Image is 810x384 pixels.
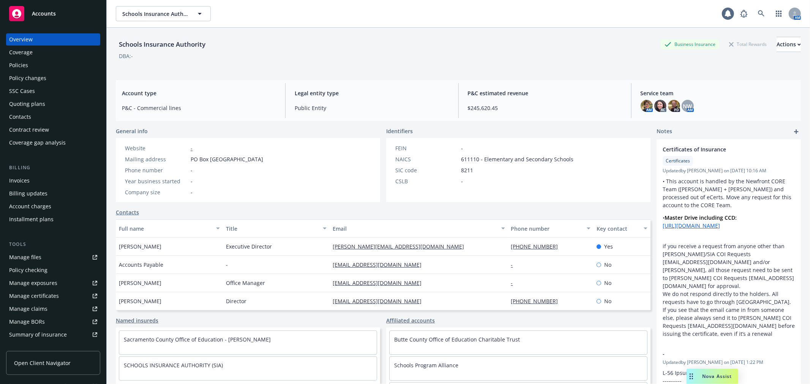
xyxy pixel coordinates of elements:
span: Accounts Payable [119,261,163,269]
a: Quoting plans [6,98,100,110]
span: No [604,297,611,305]
a: Report a Bug [736,6,752,21]
span: Manage exposures [6,277,100,289]
div: Manage exposures [9,277,57,289]
span: - [663,350,775,358]
a: add [792,127,801,136]
div: Billing updates [9,187,47,200]
a: Named insureds [116,316,158,324]
div: CSLB [395,177,458,185]
span: Public Entity [295,104,449,112]
p: • This account is handled by the Newfront CORE Team ([PERSON_NAME] + [PERSON_NAME]) and processed... [663,177,795,209]
div: Full name [119,225,212,233]
div: Billing [6,164,100,172]
div: Coverage [9,46,33,58]
span: Service team [641,89,795,97]
a: Contacts [116,208,139,216]
span: - [461,144,463,152]
div: Phone number [511,225,582,233]
div: Company size [125,188,188,196]
a: Coverage [6,46,100,58]
span: Open Client Navigator [14,359,71,367]
a: Summary of insurance [6,329,100,341]
span: General info [116,127,148,135]
a: Overview [6,33,100,46]
a: Policy changes [6,72,100,84]
span: $245,620.45 [468,104,622,112]
span: PO Box [GEOGRAPHIC_DATA] [191,155,263,163]
button: Schools Insurance Authority [116,6,211,21]
a: Accounts [6,3,100,24]
a: SCHOOLS INSURANCE AUTHORITY (SIA) [124,362,223,369]
span: Nova Assist [702,373,732,379]
div: Installment plans [9,213,54,225]
a: [PHONE_NUMBER] [511,297,564,305]
a: [EMAIL_ADDRESS][DOMAIN_NAME] [333,261,428,268]
div: FEIN [395,144,458,152]
a: Contacts [6,111,100,123]
div: DBA: - [119,52,133,60]
div: Certificates of InsuranceCertificatesUpdatedby [PERSON_NAME] on [DATE] 10:16 AM• This account is ... [657,139,801,344]
a: [EMAIL_ADDRESS][DOMAIN_NAME] [333,297,428,305]
span: - [191,177,193,185]
span: - [226,261,228,269]
a: Policy AI ingestions [6,342,100,354]
a: [PHONE_NUMBER] [511,243,564,250]
span: Director [226,297,246,305]
span: Certificates of Insurance [663,145,775,153]
a: Manage claims [6,303,100,315]
div: Contacts [9,111,31,123]
div: Title [226,225,319,233]
div: Manage claims [9,303,47,315]
div: Quoting plans [9,98,45,110]
button: Phone number [508,219,594,238]
span: P&C - Commercial lines [122,104,276,112]
p: • [663,214,795,230]
span: - [191,166,193,174]
div: Total Rewards [725,39,771,49]
a: Schools Program Alliance [394,362,458,369]
a: Switch app [771,6,786,21]
strong: Master Drive including CCD: [665,214,737,221]
span: - [461,177,463,185]
span: Identifiers [386,127,413,135]
span: [PERSON_NAME] [119,279,161,287]
a: Policies [6,59,100,71]
div: Account charges [9,200,51,212]
div: SSC Cases [9,85,35,97]
div: Drag to move [687,369,696,384]
a: Manage files [6,251,100,263]
div: Contract review [9,124,49,136]
span: Account type [122,89,276,97]
span: Office Manager [226,279,265,287]
div: Mailing address [125,155,188,163]
img: photo [641,100,653,112]
button: Title [223,219,330,238]
span: No [604,279,611,287]
div: Manage files [9,251,41,263]
img: photo [668,100,680,112]
span: NW [683,102,692,110]
a: [PERSON_NAME][EMAIL_ADDRESS][DOMAIN_NAME] [333,243,470,250]
a: Billing updates [6,187,100,200]
button: Nova Assist [687,369,738,384]
span: [PERSON_NAME] [119,297,161,305]
a: Invoices [6,175,100,187]
div: Manage certificates [9,290,59,302]
div: Overview [9,33,33,46]
span: Yes [604,242,613,250]
button: Key contact [594,219,651,238]
a: Butte County Office of Education Charitable Trust [394,336,520,343]
div: NAICS [395,155,458,163]
div: Invoices [9,175,30,187]
a: Sacramento County Office of Education - [PERSON_NAME] [124,336,271,343]
div: Summary of insurance [9,329,67,341]
div: Policy AI ingestions [9,342,58,354]
div: Policy checking [9,264,47,276]
div: Actions [777,37,801,52]
a: Manage BORs [6,316,100,328]
span: No [604,261,611,269]
a: Search [754,6,769,21]
div: Key contact [597,225,639,233]
span: [PERSON_NAME] [119,242,161,250]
